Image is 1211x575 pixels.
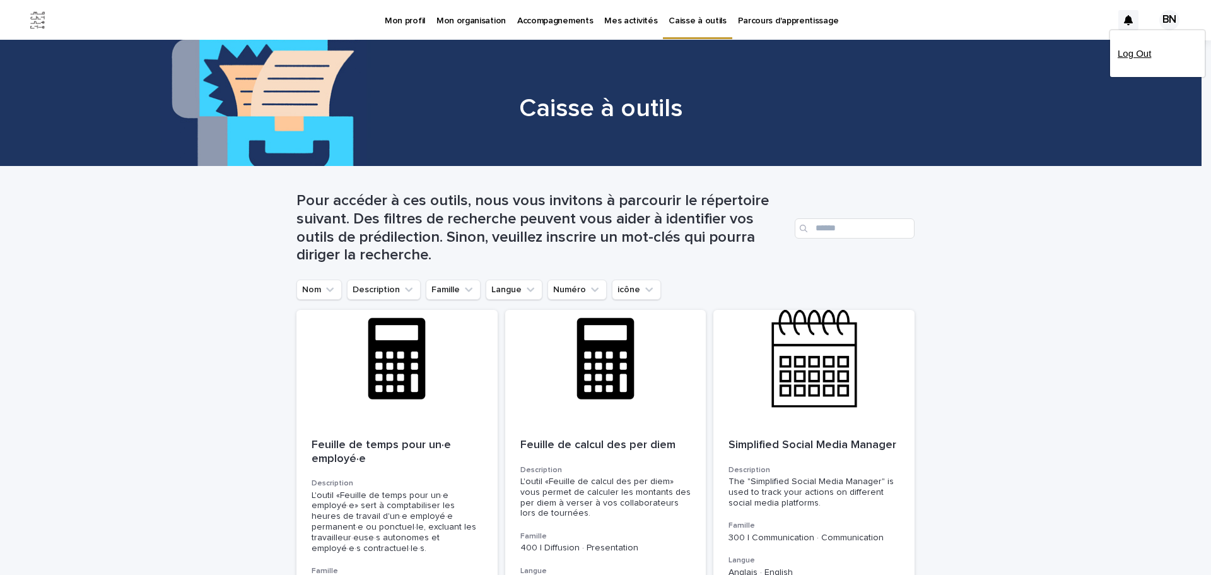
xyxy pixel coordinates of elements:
[312,439,483,466] p: Feuille de temps pour un·e employé·e
[520,543,691,554] p: 400 | Diffusion · Presentation
[292,93,910,124] h1: Caisse à outils
[728,521,899,531] h3: Famille
[520,465,691,475] h3: Description
[1118,43,1197,64] a: Log Out
[547,280,607,300] button: Numéro
[520,531,691,542] h3: Famille
[296,192,790,264] h1: Pour accéder à ces outils, nous vous invitons à parcourir le répertoire suivant. Des filtres de r...
[728,477,899,508] div: The "Simplified Social Media Manager" is used to track your actions on different social media pla...
[426,280,481,300] button: Famille
[728,465,899,475] h3: Description
[312,478,483,489] h3: Description
[296,280,342,300] button: Nom
[312,490,483,554] div: L'outil «Feuille de temps pour un·e employé·e» sert à comptabiliser les heures de travail d'un·e ...
[520,439,691,453] p: Feuille de calcul des per diem
[728,533,899,543] p: 300 | Communication · Communication
[612,280,661,300] button: icône
[486,280,542,300] button: Langue
[728,439,899,453] p: Simplified Social Media Manager
[795,218,915,239] input: Search
[520,477,691,519] div: L'outil «Feuille de calcul des per diem» vous permet de calculer les montants des per diem à vers...
[728,555,899,566] h3: Langue
[347,280,421,300] button: Description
